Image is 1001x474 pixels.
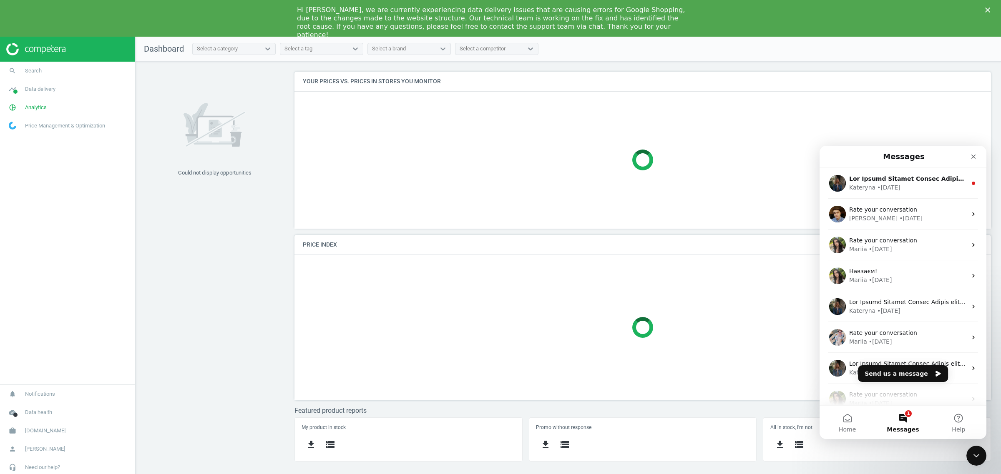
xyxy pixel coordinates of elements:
iframe: Intercom live chat [820,146,986,439]
button: storage [321,435,340,454]
span: Data health [25,409,52,416]
h5: Promo without response [536,424,749,430]
h5: All in stock, i'm not [770,424,984,430]
i: work [5,423,20,439]
span: Price Management & Optimization [25,122,105,130]
div: Select a tag [284,45,312,53]
h4: Your prices vs. prices in stores you monitor [294,72,991,91]
img: wGWNvw8QSZomAAAAABJRU5ErkJggg== [9,122,16,130]
i: pie_chart_outlined [5,100,20,115]
i: get_app [541,439,551,449]
div: Hi [PERSON_NAME], we are currently experiencing data delivery issues that are causing errors for ... [297,6,691,39]
button: storage [555,435,574,454]
h4: Price Index [294,235,991,254]
img: ajHJNr6hYgQAAAAASUVORK5CYII= [6,43,65,55]
span: Analytics [25,104,47,111]
img: 7171a7ce662e02b596aeec34d53f281b.svg [184,92,246,159]
iframe: Intercom live chat [966,446,986,466]
button: storage [790,435,809,454]
i: person [5,441,20,457]
i: get_app [306,439,316,449]
button: get_app [302,435,321,454]
i: search [5,63,20,79]
span: [PERSON_NAME] [25,445,65,453]
i: storage [560,439,570,449]
h5: My product in stock [302,424,515,430]
i: cloud_done [5,404,20,420]
span: [DOMAIN_NAME] [25,427,65,434]
i: timeline [5,81,20,97]
span: Dashboard [144,44,184,54]
div: Close [985,7,993,12]
h3: Featured product reports [294,407,991,414]
i: notifications [5,386,20,402]
div: Select a brand [372,45,406,53]
i: storage [325,439,335,449]
div: Could not display opportunities [178,169,252,177]
span: Need our help? [25,464,60,471]
div: Select a category [197,45,238,53]
span: Data delivery [25,85,55,93]
button: get_app [536,435,555,454]
div: Select a competitor [460,45,506,53]
span: Search [25,67,42,75]
i: storage [794,439,804,449]
i: get_app [775,439,785,449]
button: get_app [770,435,790,454]
span: Notifications [25,390,55,398]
